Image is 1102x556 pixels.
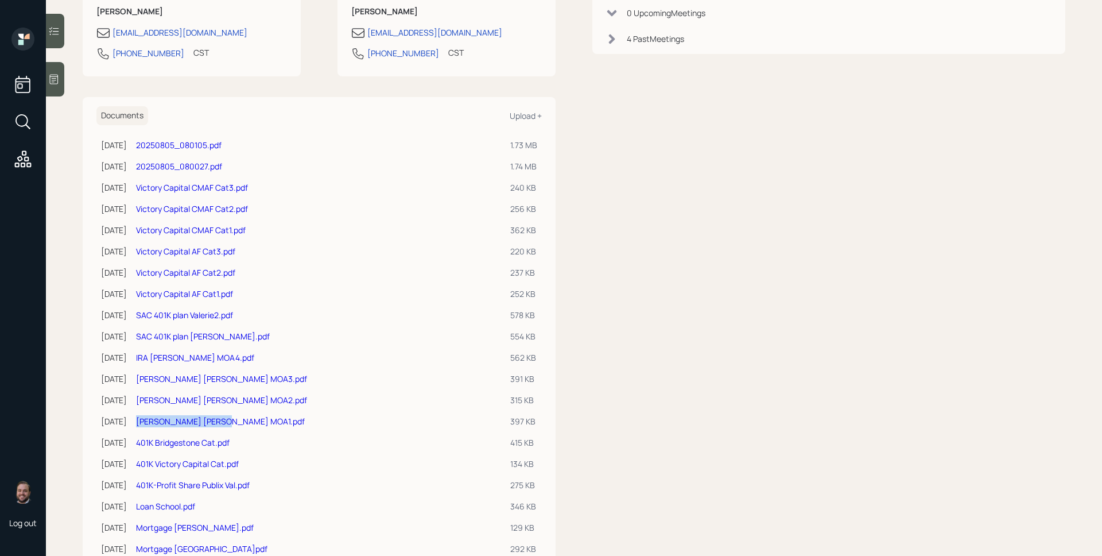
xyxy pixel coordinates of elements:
[101,522,127,534] div: [DATE]
[510,437,537,449] div: 415 KB
[136,225,246,235] a: Victory Capital CMAF Cat1.pdf
[136,373,307,384] a: [PERSON_NAME] [PERSON_NAME] MOA3.pdf
[136,543,267,554] a: Mortgage [GEOGRAPHIC_DATA]pdf
[11,481,34,504] img: james-distasi-headshot.png
[510,309,537,321] div: 578 KB
[136,352,254,363] a: IRA [PERSON_NAME] MOA4.pdf
[510,182,537,194] div: 240 KB
[510,330,537,342] div: 554 KB
[510,458,537,470] div: 134 KB
[101,267,127,279] div: [DATE]
[101,224,127,236] div: [DATE]
[101,330,127,342] div: [DATE]
[367,47,439,59] div: [PHONE_NUMBER]
[136,437,230,448] a: 401K Bridgestone Cat.pdf
[193,47,209,59] div: CST
[101,437,127,449] div: [DATE]
[136,203,248,214] a: Victory Capital CMAF Cat2.pdf
[510,245,537,257] div: 220 KB
[367,26,502,38] div: [EMAIL_ADDRESS][DOMAIN_NAME]
[510,288,537,300] div: 252 KB
[101,373,127,385] div: [DATE]
[627,33,684,45] div: 4 Past Meeting s
[136,310,233,321] a: SAC 401K plan Valerie2.pdf
[112,47,184,59] div: [PHONE_NUMBER]
[136,246,235,257] a: Victory Capital AF Cat3.pdf
[510,224,537,236] div: 362 KB
[510,267,537,279] div: 237 KB
[627,7,705,19] div: 0 Upcoming Meeting s
[136,395,307,406] a: [PERSON_NAME] [PERSON_NAME] MOA2.pdf
[510,110,542,121] div: Upload +
[136,458,239,469] a: 401K Victory Capital Cat.pdf
[136,522,254,533] a: Mortgage [PERSON_NAME].pdf
[101,203,127,215] div: [DATE]
[510,373,537,385] div: 391 KB
[510,415,537,427] div: 397 KB
[136,140,222,150] a: 20250805_080105.pdf
[101,245,127,257] div: [DATE]
[448,47,464,59] div: CST
[136,288,233,299] a: Victory Capital AF Cat1.pdf
[351,7,542,17] h6: [PERSON_NAME]
[101,500,127,512] div: [DATE]
[101,288,127,300] div: [DATE]
[101,309,127,321] div: [DATE]
[510,139,537,151] div: 1.73 MB
[101,160,127,172] div: [DATE]
[136,416,305,427] a: [PERSON_NAME] [PERSON_NAME] MOA1.pdf
[101,352,127,364] div: [DATE]
[510,203,537,215] div: 256 KB
[136,501,195,512] a: Loan School.pdf
[101,543,127,555] div: [DATE]
[96,106,148,125] h6: Documents
[101,182,127,194] div: [DATE]
[510,394,537,406] div: 315 KB
[136,161,222,172] a: 20250805_080027.pdf
[112,26,247,38] div: [EMAIL_ADDRESS][DOMAIN_NAME]
[101,415,127,427] div: [DATE]
[510,160,537,172] div: 1.74 MB
[101,458,127,470] div: [DATE]
[9,518,37,528] div: Log out
[510,522,537,534] div: 129 KB
[136,267,235,278] a: Victory Capital AF Cat2.pdf
[101,139,127,151] div: [DATE]
[510,479,537,491] div: 275 KB
[510,500,537,512] div: 346 KB
[510,352,537,364] div: 562 KB
[510,543,537,555] div: 292 KB
[136,182,248,193] a: Victory Capital CMAF Cat3.pdf
[136,331,270,342] a: SAC 401K plan [PERSON_NAME].pdf
[101,394,127,406] div: [DATE]
[96,7,287,17] h6: [PERSON_NAME]
[101,479,127,491] div: [DATE]
[136,480,250,491] a: 401K-Profit Share Publix Val.pdf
